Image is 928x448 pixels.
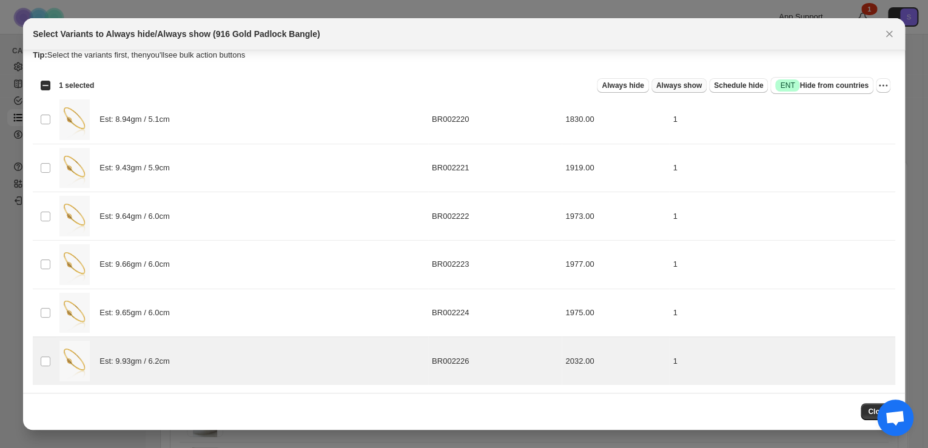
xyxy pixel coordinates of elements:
[669,289,895,337] td: 1
[669,337,895,385] td: 1
[861,403,895,420] button: Close
[669,144,895,192] td: 1
[562,240,669,289] td: 1977.00
[33,49,895,61] p: Select the variants first, then you'll see bulk action buttons
[99,307,176,319] span: Est: 9.65gm / 6.0cm
[99,258,176,270] span: Est: 9.66gm / 6.0cm
[562,289,669,337] td: 1975.00
[562,337,669,385] td: 2032.00
[881,25,898,42] button: Close
[709,78,768,93] button: Schedule hide
[780,81,795,90] span: ENT
[428,96,562,144] td: BR002220
[99,113,176,125] span: Est: 8.94gm / 5.1cm
[428,144,562,192] td: BR002221
[59,341,90,381] img: 916-Gold-Padlock-Bangle-thumbnail.jpg
[770,77,873,94] button: SuccessENTHide from countries
[428,192,562,241] td: BR002222
[33,28,320,40] h2: Select Variants to Always hide/Always show (916 Gold Padlock Bangle)
[868,407,888,416] span: Close
[669,240,895,289] td: 1
[714,81,763,90] span: Schedule hide
[59,148,90,189] img: 916-Gold-Padlock-Bangle-thumbnail.jpg
[59,293,90,333] img: 916-Gold-Padlock-Bangle-thumbnail.jpg
[656,81,702,90] span: Always show
[59,81,94,90] span: 1 selected
[597,78,648,93] button: Always hide
[428,337,562,385] td: BR002226
[562,144,669,192] td: 1919.00
[33,50,47,59] strong: Tip:
[877,400,913,436] a: Open chat
[99,162,176,174] span: Est: 9.43gm / 5.9cm
[651,78,707,93] button: Always show
[59,196,90,236] img: 916-Gold-Padlock-Bangle-thumbnail.jpg
[775,79,868,92] span: Hide from countries
[428,240,562,289] td: BR002223
[562,192,669,241] td: 1973.00
[562,96,669,144] td: 1830.00
[99,210,176,222] span: Est: 9.64gm / 6.0cm
[876,78,890,93] button: More actions
[669,96,895,144] td: 1
[59,244,90,285] img: 916-Gold-Padlock-Bangle-thumbnail.jpg
[428,289,562,337] td: BR002224
[99,355,176,367] span: Est: 9.93gm / 6.2cm
[602,81,644,90] span: Always hide
[59,99,90,140] img: 916-Gold-Padlock-Bangle-thumbnail.jpg
[669,192,895,241] td: 1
